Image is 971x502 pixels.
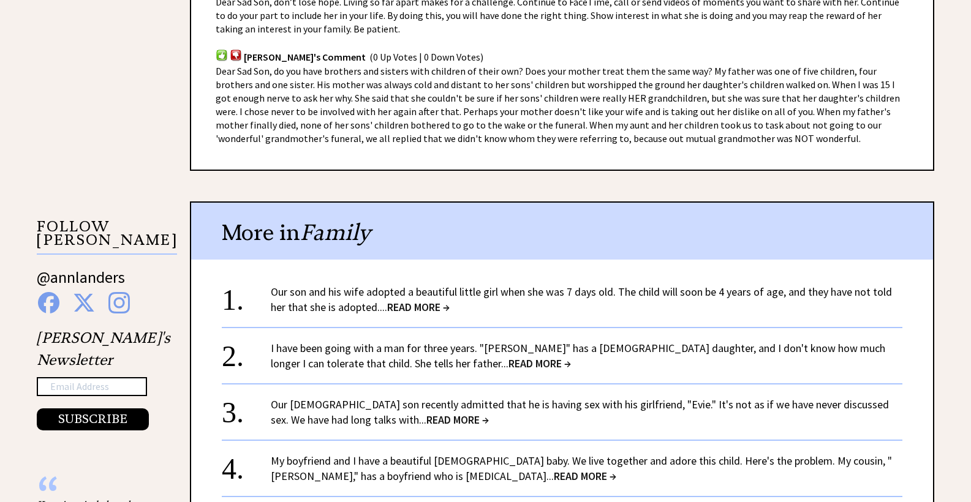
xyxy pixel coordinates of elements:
span: READ MORE → [426,413,489,427]
span: Dear Sad Son, do you have brothers and sisters with children of their own? Does your mother treat... [216,65,900,144]
a: I have been going with a man for three years. "[PERSON_NAME]" has a [DEMOGRAPHIC_DATA] daughter, ... [271,341,885,370]
span: (0 Up Votes | 0 Down Votes) [369,51,483,64]
div: [PERSON_NAME]'s Newsletter [37,327,170,431]
img: votup.png [216,49,228,61]
div: 3. [222,397,271,419]
div: More in [191,203,933,260]
div: 1. [222,284,271,307]
span: [PERSON_NAME]'s Comment [244,51,366,64]
span: READ MORE → [387,300,450,314]
div: 2. [222,340,271,363]
div: 4. [222,453,271,476]
a: My boyfriend and I have a beautiful [DEMOGRAPHIC_DATA] baby. We live together and adore this chil... [271,454,892,483]
span: READ MORE → [554,469,616,483]
a: @annlanders [37,267,125,299]
p: FOLLOW [PERSON_NAME] [37,220,177,255]
button: SUBSCRIBE [37,408,149,430]
a: Our son and his wife adopted a beautiful little girl when she was 7 days old. The child will soon... [271,285,892,314]
img: facebook%20blue.png [38,292,59,313]
input: Email Address [37,377,147,397]
a: Our [DEMOGRAPHIC_DATA] son recently admitted that he is having sex with his girlfriend, "Evie." I... [271,397,889,427]
img: instagram%20blue.png [108,292,130,313]
span: READ MORE → [508,356,571,370]
span: Family [300,219,371,246]
img: x%20blue.png [73,292,95,313]
div: “ [37,485,159,498]
img: votdown.png [230,49,242,61]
